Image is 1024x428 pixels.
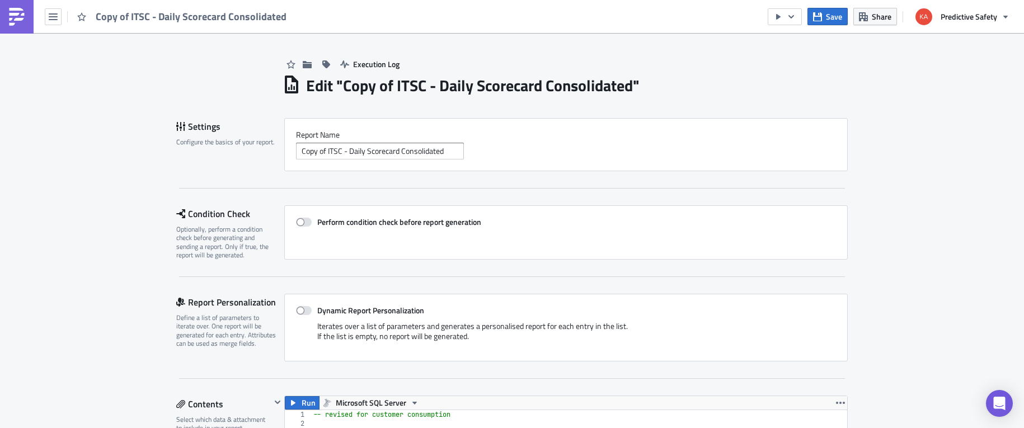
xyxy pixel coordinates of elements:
[336,396,406,410] span: Microsoft SQL Server
[176,294,284,311] div: Report Personalization
[285,419,312,428] div: 2
[285,396,320,410] button: Run
[176,138,277,146] div: Configure the basics of your report.
[176,396,271,412] div: Contents
[335,55,405,73] button: Execution Log
[872,11,891,22] span: Share
[4,4,534,13] body: Rich Text Area. Press ALT-0 for help.
[826,11,842,22] span: Save
[353,58,400,70] span: Execution Log
[914,7,933,26] img: Avatar
[317,216,481,228] strong: Perform condition check before report generation
[296,321,836,350] div: Iterates over a list of parameters and generates a personalised report for each entry in the list...
[319,396,423,410] button: Microsoft SQL Server
[986,390,1013,417] div: Open Intercom Messenger
[285,410,312,419] div: 1
[302,396,316,410] span: Run
[941,11,997,22] span: Predictive Safety
[176,205,284,222] div: Condition Check
[807,8,848,25] button: Save
[176,313,277,348] div: Define a list of parameters to iterate over. One report will be generated for each entry. Attribu...
[909,4,1016,29] button: Predictive Safety
[306,76,640,96] h1: Edit " Copy of ITSC - Daily Scorecard Consolidated "
[176,225,277,260] div: Optionally, perform a condition check before generating and sending a report. Only if true, the r...
[853,8,897,25] button: Share
[96,10,288,23] span: Copy of ITSC - Daily Scorecard Consolidated
[296,130,836,140] label: Report Nam﻿e
[271,396,284,409] button: Hide content
[8,8,26,26] img: PushMetrics
[176,118,284,135] div: Settings
[317,304,424,316] strong: Dynamic Report Personalization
